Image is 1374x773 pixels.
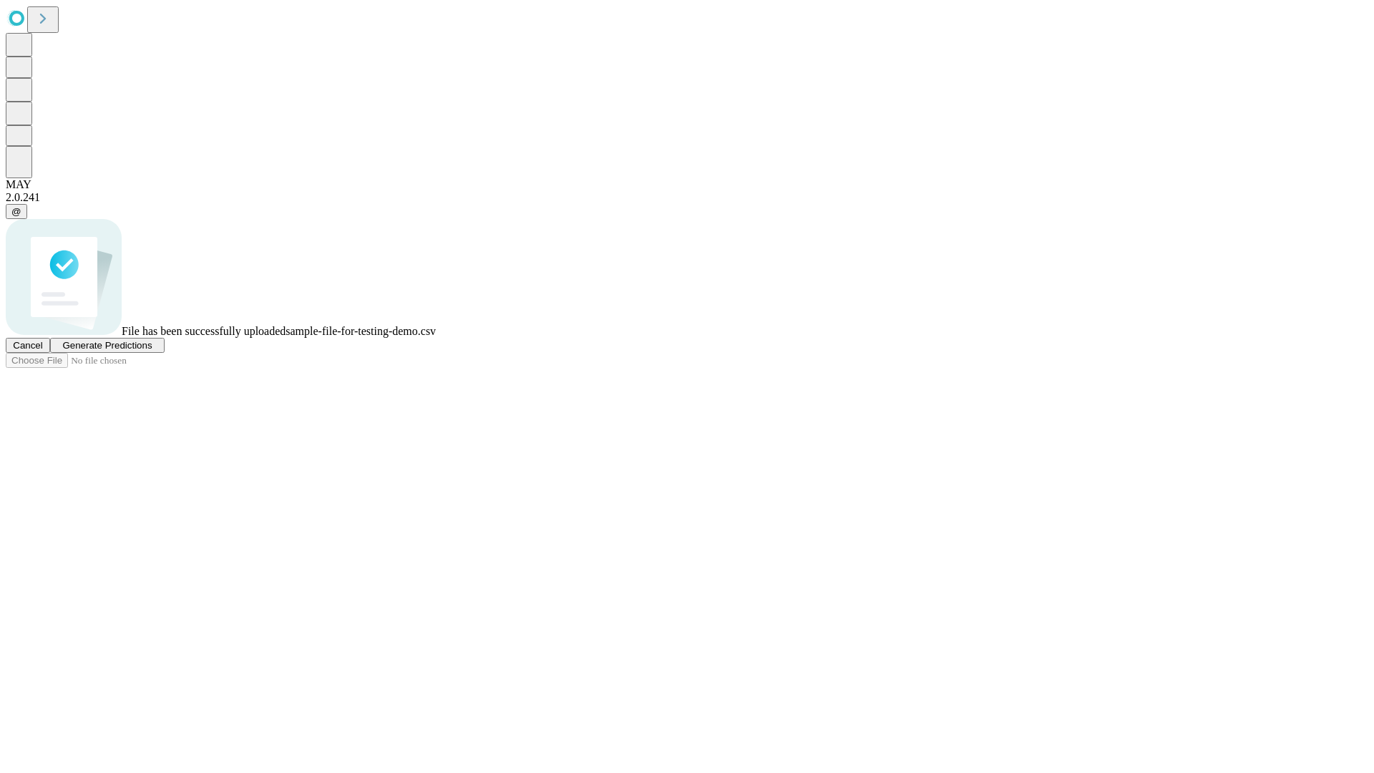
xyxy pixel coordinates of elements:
span: sample-file-for-testing-demo.csv [286,325,436,337]
button: @ [6,204,27,219]
div: MAY [6,178,1368,191]
div: 2.0.241 [6,191,1368,204]
button: Cancel [6,338,50,353]
span: File has been successfully uploaded [122,325,286,337]
button: Generate Predictions [50,338,165,353]
span: Generate Predictions [62,340,152,351]
span: @ [11,206,21,217]
span: Cancel [13,340,43,351]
